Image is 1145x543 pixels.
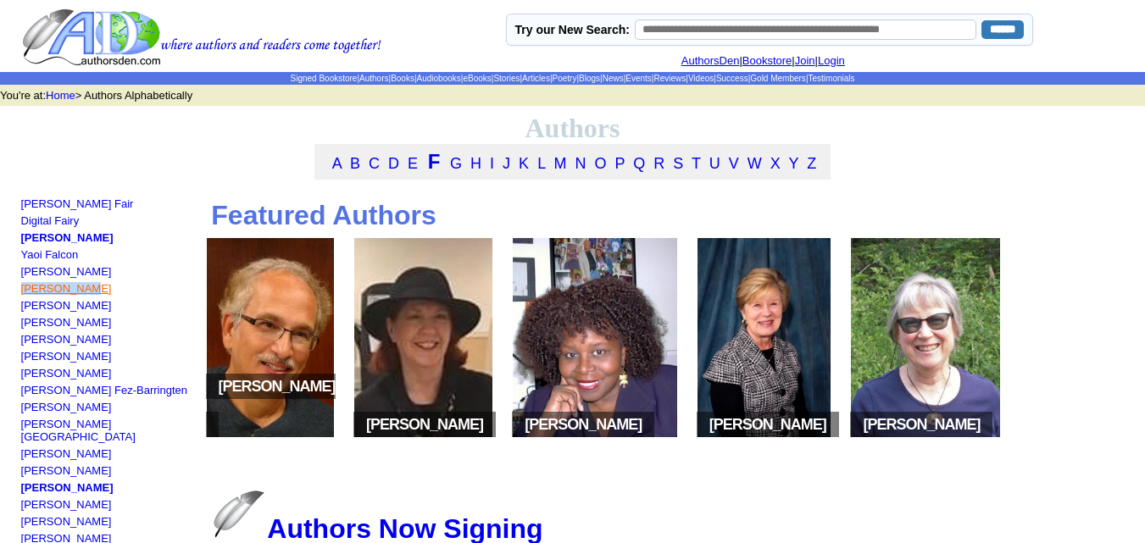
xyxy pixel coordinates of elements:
a: [PERSON_NAME] [21,299,112,312]
a: Testimonials [808,74,854,83]
a: P [615,155,625,172]
span: | | | | | | | | | | | | | | | [290,74,854,83]
a: Articles [522,74,550,83]
a: Yaoi Falcon [21,248,79,261]
a: space[PERSON_NAME]space [201,429,340,442]
a: Y [788,155,798,172]
img: shim.gif [21,329,25,333]
a: G [450,155,462,172]
a: Login [818,54,845,67]
a: [PERSON_NAME] [21,515,112,528]
a: space[PERSON_NAME]space [845,429,1006,442]
img: space [483,421,492,429]
img: space [826,421,835,429]
img: shim.gif [21,494,25,498]
font: | | | [681,54,858,67]
img: shim.gif [21,312,25,316]
span: [PERSON_NAME] [353,412,496,437]
img: shim.gif [21,477,25,481]
a: Gold Members [750,74,806,83]
img: shim.gif [21,227,25,231]
img: shim.gif [21,443,25,447]
img: space [516,421,525,429]
span: [PERSON_NAME] [512,412,654,437]
a: Signed Bookstore [290,74,357,83]
a: E [408,155,418,172]
a: Stories [493,74,520,83]
a: [PERSON_NAME] [21,401,112,413]
a: [PERSON_NAME] Fair [21,197,134,210]
a: [PERSON_NAME] [21,447,112,460]
img: space [854,421,863,429]
img: shim.gif [21,396,25,401]
img: space [980,421,988,429]
a: T [692,155,701,172]
a: Blogs [579,74,600,83]
a: [PERSON_NAME] [21,333,112,346]
a: Reviews [653,74,686,83]
a: F [428,150,441,173]
img: shim.gif [21,278,25,282]
label: Try our New Search: [515,23,630,36]
a: L [537,155,545,172]
a: Home [46,89,75,102]
a: Audiobooks [417,74,461,83]
img: space [358,421,366,429]
a: [PERSON_NAME] [21,231,114,244]
a: Events [625,74,652,83]
a: K [519,155,529,172]
a: Authors [359,74,388,83]
font: Authors [525,113,620,143]
a: U [709,155,720,172]
a: Poetry [553,74,577,83]
img: shim.gif [21,413,25,418]
a: B [350,155,360,172]
img: shim.gif [21,346,25,350]
a: W [748,155,762,172]
img: space [701,421,709,429]
a: space[PERSON_NAME]space [692,429,837,442]
a: space[PERSON_NAME]space [507,429,683,442]
a: [PERSON_NAME] [21,498,112,511]
a: Books [391,74,414,83]
a: H [470,155,481,172]
img: shim.gif [21,261,25,265]
a: Q [633,155,645,172]
a: Success [716,74,748,83]
a: eBooks [463,74,491,83]
img: space [642,421,650,429]
a: J [503,155,510,172]
a: Join [795,54,815,67]
a: [PERSON_NAME][GEOGRAPHIC_DATA] [21,418,136,443]
img: shim.gif [21,210,25,214]
a: V [729,155,739,172]
b: Featured Authors [211,200,436,230]
img: shim.gif [21,363,25,367]
a: X [770,155,781,172]
a: space[PERSON_NAME]space [348,429,498,442]
span: [PERSON_NAME] [697,412,839,437]
a: R [653,155,664,172]
a: Z [807,155,816,172]
img: shim.gif [21,380,25,384]
img: space [210,383,219,391]
a: Videos [688,74,714,83]
img: feather.jpg [214,490,264,538]
a: Digital Fairy [21,214,80,227]
a: [PERSON_NAME] [21,265,112,278]
span: [PERSON_NAME] [850,412,992,437]
a: [PERSON_NAME] [21,350,112,363]
a: AuthorsDen [681,54,740,67]
a: [PERSON_NAME] [21,367,112,380]
img: shim.gif [21,511,25,515]
a: I [490,155,494,172]
span: [PERSON_NAME] [206,374,336,437]
a: N [575,155,586,172]
img: shim.gif [21,528,25,532]
a: A [332,155,342,172]
a: [PERSON_NAME] [21,481,114,494]
a: News [603,74,624,83]
a: Bookstore [742,54,792,67]
a: [PERSON_NAME] [21,464,112,477]
img: space [206,421,214,429]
